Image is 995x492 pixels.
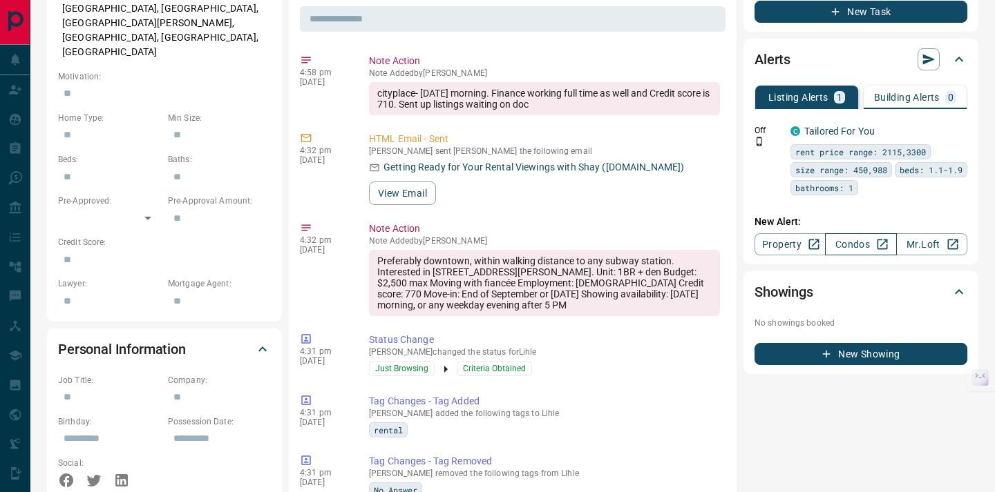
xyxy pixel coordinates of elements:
[300,146,348,155] p: 4:32 pm
[374,423,403,437] span: rental
[300,417,348,427] p: [DATE]
[58,70,271,83] p: Motivation:
[58,457,161,469] p: Social:
[768,92,828,102] p: Listing Alerts
[369,409,720,418] p: [PERSON_NAME] added the following tags to Lihle
[58,195,161,207] p: Pre-Approved:
[369,333,720,347] p: Status Change
[369,469,720,478] p: [PERSON_NAME] removed the following tags from Lihle
[300,478,348,487] p: [DATE]
[896,233,967,255] a: Mr.Loft
[300,235,348,245] p: 4:32 pm
[837,92,842,102] p: 1
[300,408,348,417] p: 4:31 pm
[790,126,800,136] div: condos.ca
[825,233,896,255] a: Condos
[58,374,161,386] p: Job Title:
[755,124,782,137] p: Off
[168,153,271,166] p: Baths:
[58,236,271,248] p: Credit Score:
[755,137,764,146] svg: Push Notification Only
[58,112,161,124] p: Home Type:
[463,362,526,375] span: Criteria Obtained
[795,181,853,195] span: bathrooms: 1
[755,343,967,365] button: New Showing
[300,77,348,87] p: [DATE]
[300,245,348,255] p: [DATE]
[168,195,271,207] p: Pre-Approval Amount:
[755,317,967,329] p: No showings booked
[168,112,271,124] p: Min Size:
[874,92,940,102] p: Building Alerts
[900,163,963,177] span: beds: 1.1-1.9
[369,82,720,115] div: cityplace- [DATE] morning. Finance working full time as well and Credit score is 710. Sent up lis...
[168,277,271,290] p: Mortgage Agent:
[168,374,271,386] p: Company:
[300,356,348,366] p: [DATE]
[369,347,720,357] p: [PERSON_NAME] changed the status for Lihle
[369,54,720,68] p: Note Action
[804,126,875,137] a: Tailored For You
[375,362,428,375] span: Just Browsing
[300,68,348,77] p: 4:58 pm
[948,92,954,102] p: 0
[369,146,720,156] p: [PERSON_NAME] sent [PERSON_NAME] the following email
[755,1,967,23] button: New Task
[58,415,161,428] p: Birthday:
[58,338,186,360] h2: Personal Information
[369,132,720,146] p: HTML Email - Sent
[300,346,348,356] p: 4:31 pm
[300,155,348,165] p: [DATE]
[369,394,720,409] p: Tag Changes - Tag Added
[795,145,926,159] span: rent price range: 2115,3300
[58,333,271,366] div: Personal Information
[755,233,826,255] a: Property
[755,48,790,70] h2: Alerts
[755,281,813,303] h2: Showings
[300,468,348,478] p: 4:31 pm
[755,275,967,308] div: Showings
[369,222,720,236] p: Note Action
[369,181,436,205] button: View Email
[58,153,161,166] p: Beds:
[369,250,720,316] div: Preferably downtown, within walking distance to any subway station. Interested in [STREET_ADDRESS...
[369,68,720,78] p: Note Added by [PERSON_NAME]
[383,160,684,175] p: Getting Ready for Your Rental Viewings with Shay ([DOMAIN_NAME])
[58,277,161,290] p: Lawyer:
[369,454,720,469] p: Tag Changes - Tag Removed
[168,415,271,428] p: Possession Date:
[755,215,967,229] p: New Alert:
[755,43,967,76] div: Alerts
[795,163,887,177] span: size range: 450,988
[369,236,720,246] p: Note Added by [PERSON_NAME]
